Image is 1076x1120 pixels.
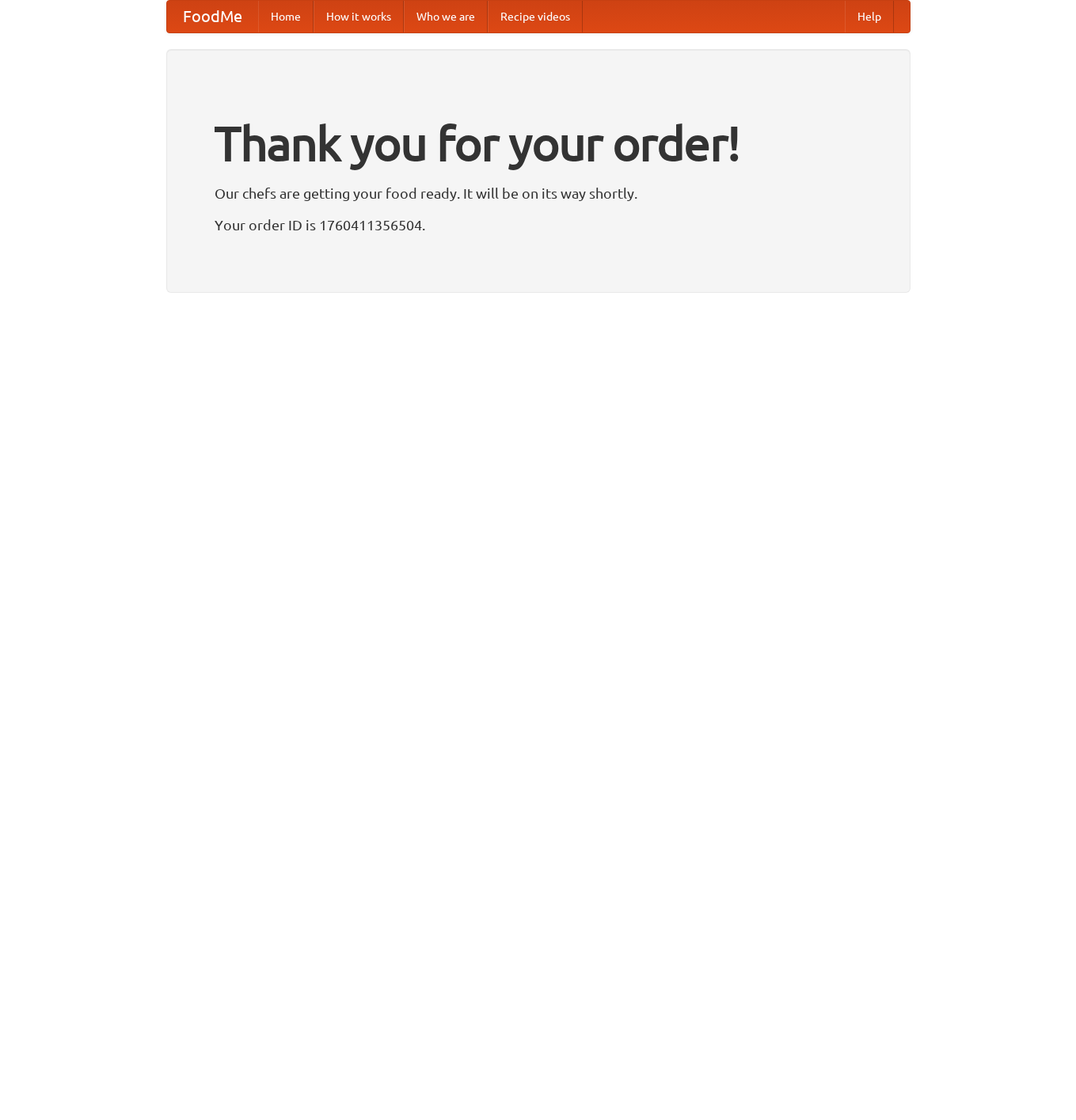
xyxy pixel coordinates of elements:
p: Your order ID is 1760411356504. [215,213,862,237]
h1: Thank you for your order! [215,105,862,181]
a: Who we are [404,1,488,32]
a: FoodMe [167,1,258,32]
a: Home [258,1,314,32]
a: How it works [314,1,404,32]
p: Our chefs are getting your food ready. It will be on its way shortly. [215,181,862,205]
a: Recipe videos [488,1,583,32]
a: Help [845,1,894,32]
